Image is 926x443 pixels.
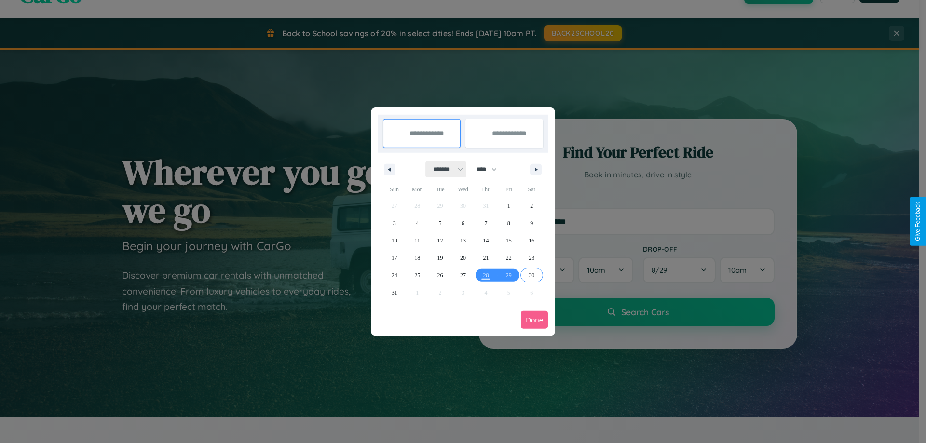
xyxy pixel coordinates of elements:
[383,284,406,301] button: 31
[462,215,464,232] span: 6
[383,249,406,267] button: 17
[429,182,451,197] span: Tue
[529,249,534,267] span: 23
[475,215,497,232] button: 7
[475,182,497,197] span: Thu
[406,182,428,197] span: Mon
[414,249,420,267] span: 18
[406,232,428,249] button: 11
[497,249,520,267] button: 22
[429,249,451,267] button: 19
[429,215,451,232] button: 5
[392,249,397,267] span: 17
[475,267,497,284] button: 28
[483,232,489,249] span: 14
[484,215,487,232] span: 7
[530,215,533,232] span: 9
[429,232,451,249] button: 12
[483,267,489,284] span: 28
[506,249,512,267] span: 22
[451,249,474,267] button: 20
[497,182,520,197] span: Fri
[521,311,548,329] button: Done
[507,215,510,232] span: 8
[406,215,428,232] button: 4
[429,267,451,284] button: 26
[506,267,512,284] span: 29
[507,197,510,215] span: 1
[520,267,543,284] button: 30
[414,232,420,249] span: 11
[414,267,420,284] span: 25
[497,197,520,215] button: 1
[520,215,543,232] button: 9
[520,249,543,267] button: 23
[497,215,520,232] button: 8
[392,232,397,249] span: 10
[520,197,543,215] button: 2
[451,182,474,197] span: Wed
[437,249,443,267] span: 19
[506,232,512,249] span: 15
[529,232,534,249] span: 16
[460,267,466,284] span: 27
[451,215,474,232] button: 6
[383,182,406,197] span: Sun
[406,267,428,284] button: 25
[460,249,466,267] span: 20
[520,232,543,249] button: 16
[520,182,543,197] span: Sat
[392,284,397,301] span: 31
[497,267,520,284] button: 29
[451,232,474,249] button: 13
[416,215,419,232] span: 4
[406,249,428,267] button: 18
[451,267,474,284] button: 27
[439,215,442,232] span: 5
[392,267,397,284] span: 24
[383,267,406,284] button: 24
[483,249,489,267] span: 21
[393,215,396,232] span: 3
[437,267,443,284] span: 26
[914,202,921,241] div: Give Feedback
[383,215,406,232] button: 3
[475,232,497,249] button: 14
[437,232,443,249] span: 12
[529,267,534,284] span: 30
[460,232,466,249] span: 13
[530,197,533,215] span: 2
[383,232,406,249] button: 10
[497,232,520,249] button: 15
[475,249,497,267] button: 21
